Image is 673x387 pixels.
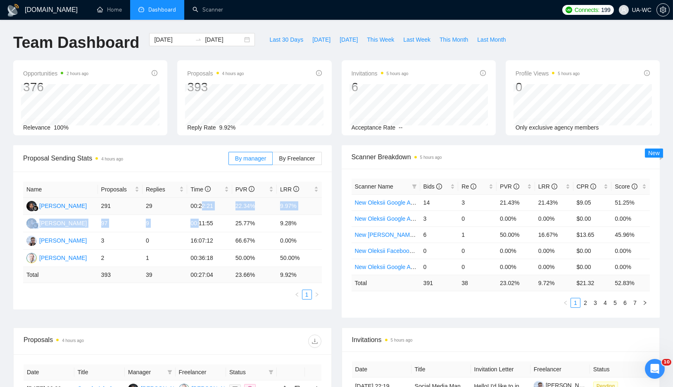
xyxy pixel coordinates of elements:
[355,231,504,238] a: New [PERSON_NAME] Facebook Ads - Rest of the World
[497,259,535,275] td: 0.00%
[573,243,612,259] td: $0.00
[352,152,650,162] span: Scanner Breakdown
[23,79,88,95] div: 376
[23,124,50,131] span: Relevance
[420,243,459,259] td: 0
[62,338,84,343] time: 4 hours ago
[420,194,459,210] td: 14
[530,361,590,378] th: Freelancer
[295,292,300,297] span: left
[312,290,322,300] button: right
[573,259,612,275] td: $0.00
[101,185,133,194] span: Proposals
[590,361,649,378] th: Status
[23,153,228,163] span: Proposal Sending Stats
[26,202,87,209] a: AZ[PERSON_NAME]
[514,184,519,189] span: info-circle
[516,79,580,95] div: 0
[232,198,277,215] td: 22.34%
[39,219,87,228] div: [PERSON_NAME]
[148,6,176,13] span: Dashboard
[39,236,87,245] div: [PERSON_NAME]
[387,71,409,76] time: 5 hours ago
[176,364,226,380] th: Freelancer
[458,227,497,243] td: 1
[662,359,671,366] span: 10
[292,290,302,300] li: Previous Page
[314,292,319,297] span: right
[232,232,277,250] td: 66.67%
[630,298,640,307] a: 7
[420,275,459,291] td: 391
[143,182,187,198] th: Replies
[308,335,321,348] button: download
[33,223,38,229] img: gigradar-bm.png
[219,124,236,131] span: 9.92%
[292,290,302,300] button: left
[269,35,303,44] span: Last 30 Days
[367,35,394,44] span: This Week
[352,335,650,345] span: Invitations
[420,259,459,275] td: 0
[279,155,315,162] span: By Freelancer
[566,7,572,13] img: upwork-logo.png
[435,33,473,46] button: This Month
[293,186,299,192] span: info-circle
[573,210,612,227] td: $0.00
[391,338,413,342] time: 5 hours ago
[97,6,122,13] a: homeHome
[412,184,417,189] span: filter
[411,361,471,378] th: Title
[187,250,232,267] td: 00:36:18
[644,70,650,76] span: info-circle
[26,236,37,246] img: IG
[610,298,620,308] li: 5
[642,300,647,305] span: right
[573,194,612,210] td: $9.05
[362,33,399,46] button: This Week
[335,33,362,46] button: [DATE]
[222,71,244,76] time: 4 hours ago
[277,198,321,215] td: 9.97%
[471,184,476,189] span: info-circle
[74,364,125,380] th: Title
[458,259,497,275] td: 0
[630,298,640,308] li: 7
[571,298,580,308] li: 1
[39,201,87,210] div: [PERSON_NAME]
[265,33,308,46] button: Last 30 Days
[54,124,69,131] span: 100%
[355,248,572,254] a: New Oleksii Facebook Ads Ecomm - [GEOGRAPHIC_DATA]|[GEOGRAPHIC_DATA]
[277,250,321,267] td: 50.00%
[249,186,254,192] span: info-circle
[26,219,87,226] a: LK[PERSON_NAME]
[26,218,37,229] img: LK
[611,194,650,210] td: 51.25%
[277,267,321,283] td: 9.92 %
[410,180,419,193] span: filter
[187,68,244,78] span: Proposals
[352,361,411,378] th: Date
[516,68,580,78] span: Profile Views
[535,227,573,243] td: 16.67%
[128,368,164,377] span: Manager
[640,298,650,308] li: Next Page
[611,243,650,259] td: 0.00%
[232,267,277,283] td: 23.66 %
[152,70,157,76] span: info-circle
[143,267,187,283] td: 39
[277,215,321,232] td: 9.28%
[312,290,322,300] li: Next Page
[461,183,476,190] span: Re
[581,298,590,307] a: 2
[535,275,573,291] td: 9.72 %
[621,7,627,13] span: user
[656,7,670,13] a: setting
[98,198,143,215] td: 291
[302,290,312,299] a: 1
[558,71,580,76] time: 5 hours ago
[611,298,620,307] a: 5
[340,35,358,44] span: [DATE]
[355,199,565,206] a: New Oleksii Google Ads Ecomm - [GEOGRAPHIC_DATA]|[GEOGRAPHIC_DATA]
[611,227,650,243] td: 45.96%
